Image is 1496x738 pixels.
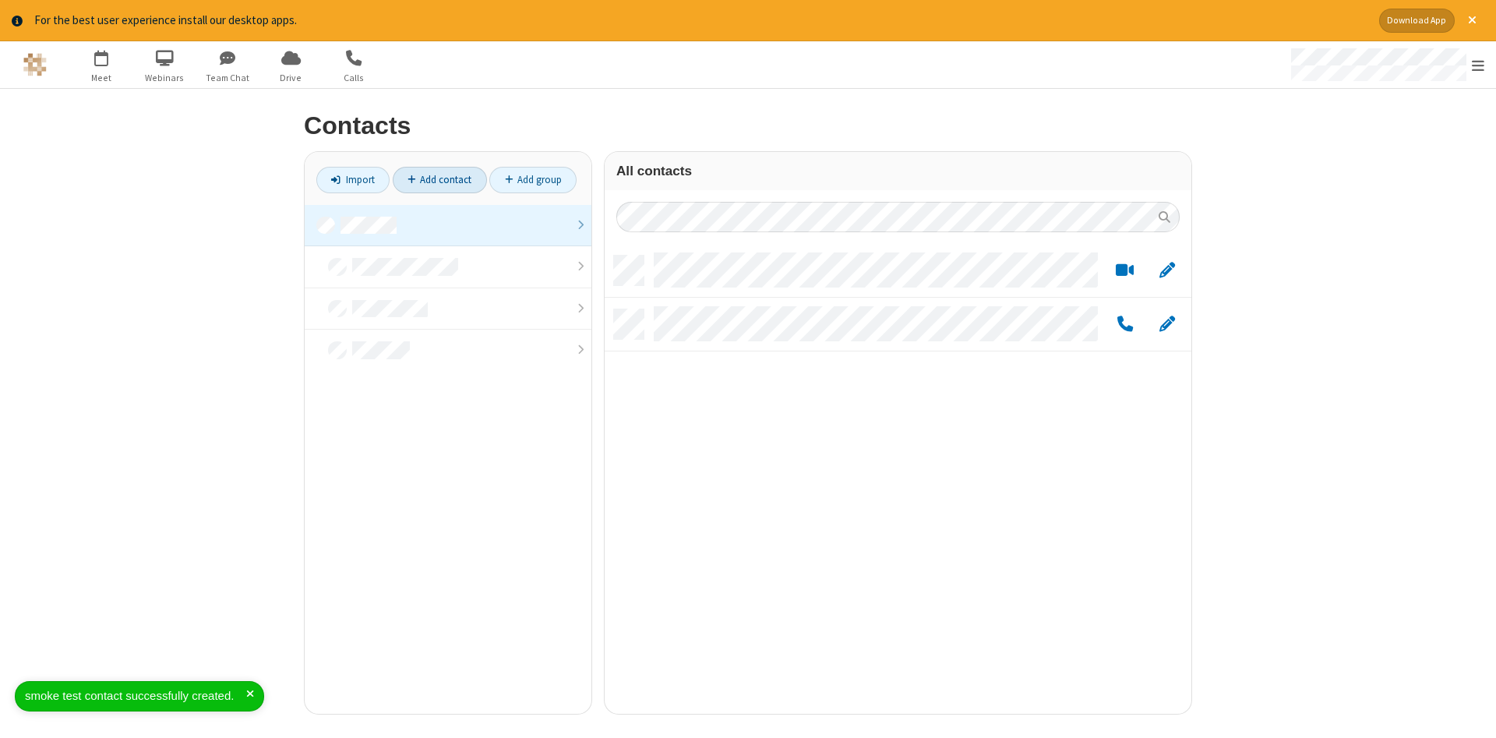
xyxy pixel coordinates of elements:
button: Edit [1152,314,1182,334]
a: Add group [489,167,577,193]
h3: All contacts [616,164,1180,178]
button: Call by phone [1110,314,1140,334]
button: Start a video meeting [1110,260,1140,280]
span: Meet [72,71,131,85]
div: For the best user experience install our desktop apps. [34,12,1367,30]
button: Logo [5,41,64,88]
div: smoke test contact successfully created. [25,687,246,705]
div: grid [605,244,1191,714]
span: Webinars [136,71,194,85]
div: Open menu [1276,41,1496,88]
button: Close alert [1460,9,1484,33]
span: Team Chat [199,71,257,85]
span: Calls [325,71,383,85]
a: Add contact [393,167,487,193]
img: QA Selenium DO NOT DELETE OR CHANGE [23,53,47,76]
h2: Contacts [304,112,1192,139]
button: Download App [1379,9,1455,33]
button: Edit [1152,260,1182,280]
a: Import [316,167,390,193]
span: Drive [262,71,320,85]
